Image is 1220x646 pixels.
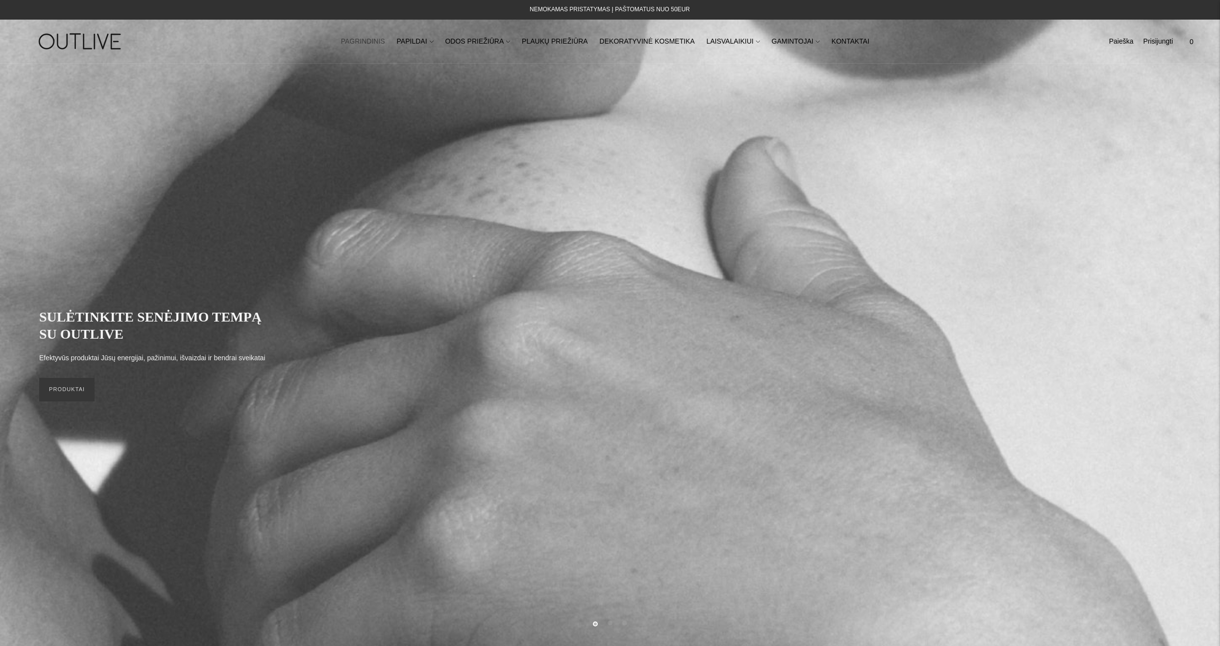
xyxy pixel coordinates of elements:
[39,378,95,401] a: PRODUKTAI
[39,308,274,343] h2: SULĖTINKITE SENĖJIMO TEMPĄ SU OUTLIVE
[608,621,612,625] button: Move carousel to slide 2
[397,31,434,52] a: PAPILDAI
[530,4,690,16] div: NEMOKAMAS PRISTATYMAS Į PAŠTOMATUS NUO 50EUR
[707,31,760,52] a: LAISVALAIKIUI
[39,352,265,364] p: Efektyvūs produktai Jūsų energijai, pažinimui, išvaizdai ir bendrai sveikatai
[445,31,510,52] a: ODOS PRIEŽIŪRA
[1143,31,1173,52] a: Prisijungti
[1109,31,1133,52] a: Paieška
[622,621,627,625] button: Move carousel to slide 3
[1185,35,1198,49] span: 0
[1183,31,1200,52] a: 0
[341,31,385,52] a: PAGRINDINIS
[593,621,598,626] button: Move carousel to slide 1
[600,31,695,52] a: DEKORATYVINĖ KOSMETIKA
[20,25,142,58] img: OUTLIVE
[522,31,588,52] a: PLAUKŲ PRIEŽIŪRA
[772,31,820,52] a: GAMINTOJAI
[831,31,869,52] a: KONTAKTAI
